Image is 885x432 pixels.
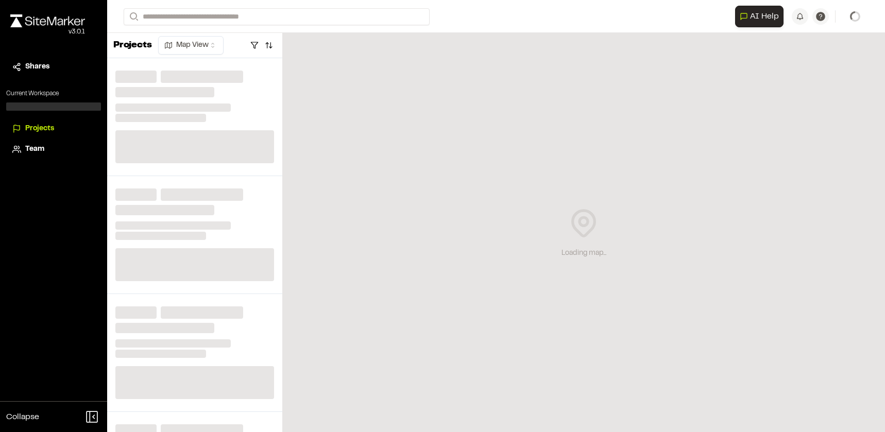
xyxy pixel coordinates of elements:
[561,248,606,259] div: Loading map...
[113,39,152,53] p: Projects
[10,14,85,27] img: rebrand.png
[6,89,101,98] p: Current Workspace
[10,27,85,37] div: Oh geez...please don't...
[25,61,49,73] span: Shares
[12,61,95,73] a: Shares
[25,144,44,155] span: Team
[12,144,95,155] a: Team
[735,6,784,27] button: Open AI Assistant
[124,8,142,25] button: Search
[735,6,788,27] div: Open AI Assistant
[12,123,95,134] a: Projects
[750,10,779,23] span: AI Help
[25,123,54,134] span: Projects
[6,411,39,423] span: Collapse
